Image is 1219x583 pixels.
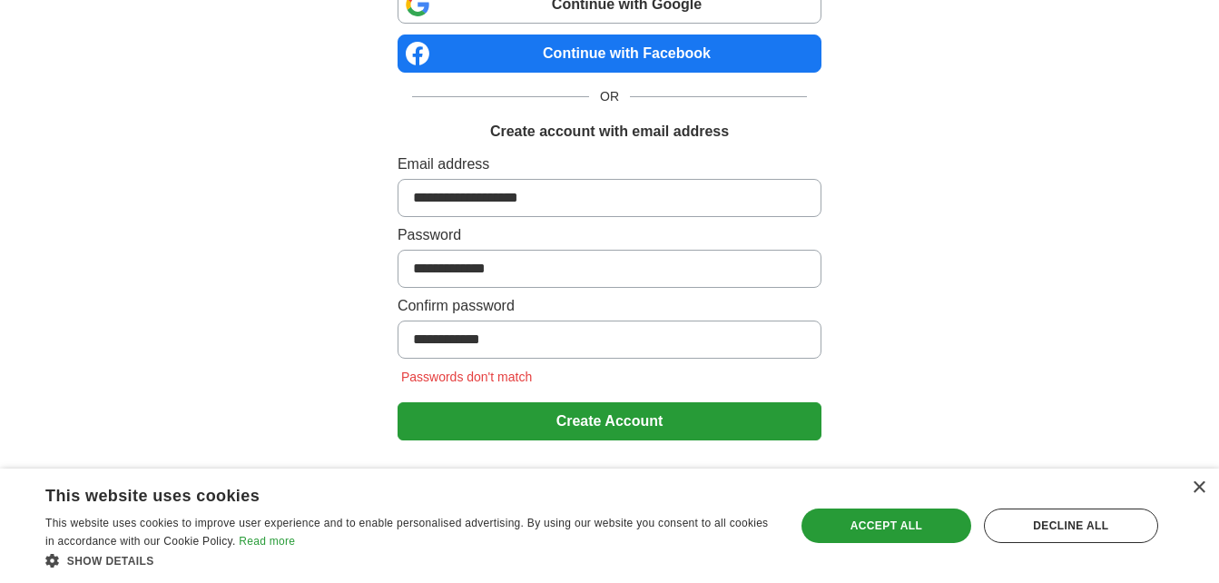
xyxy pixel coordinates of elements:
[398,295,821,317] label: Confirm password
[398,370,536,384] span: Passwords don't match
[801,509,971,543] div: Accept all
[398,224,821,246] label: Password
[984,509,1158,543] div: Decline all
[239,535,295,548] a: Read more, opens a new window
[398,35,821,73] a: Continue with Facebook
[67,555,154,568] span: Show details
[45,517,768,548] span: This website uses cookies to improve user experience and to enable personalised advertising. By u...
[398,153,821,175] label: Email address
[45,479,727,507] div: This website uses cookies
[398,402,821,440] button: Create Account
[490,121,729,143] h1: Create account with email address
[1192,481,1205,495] div: Close
[45,551,772,569] div: Show details
[589,87,630,106] span: OR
